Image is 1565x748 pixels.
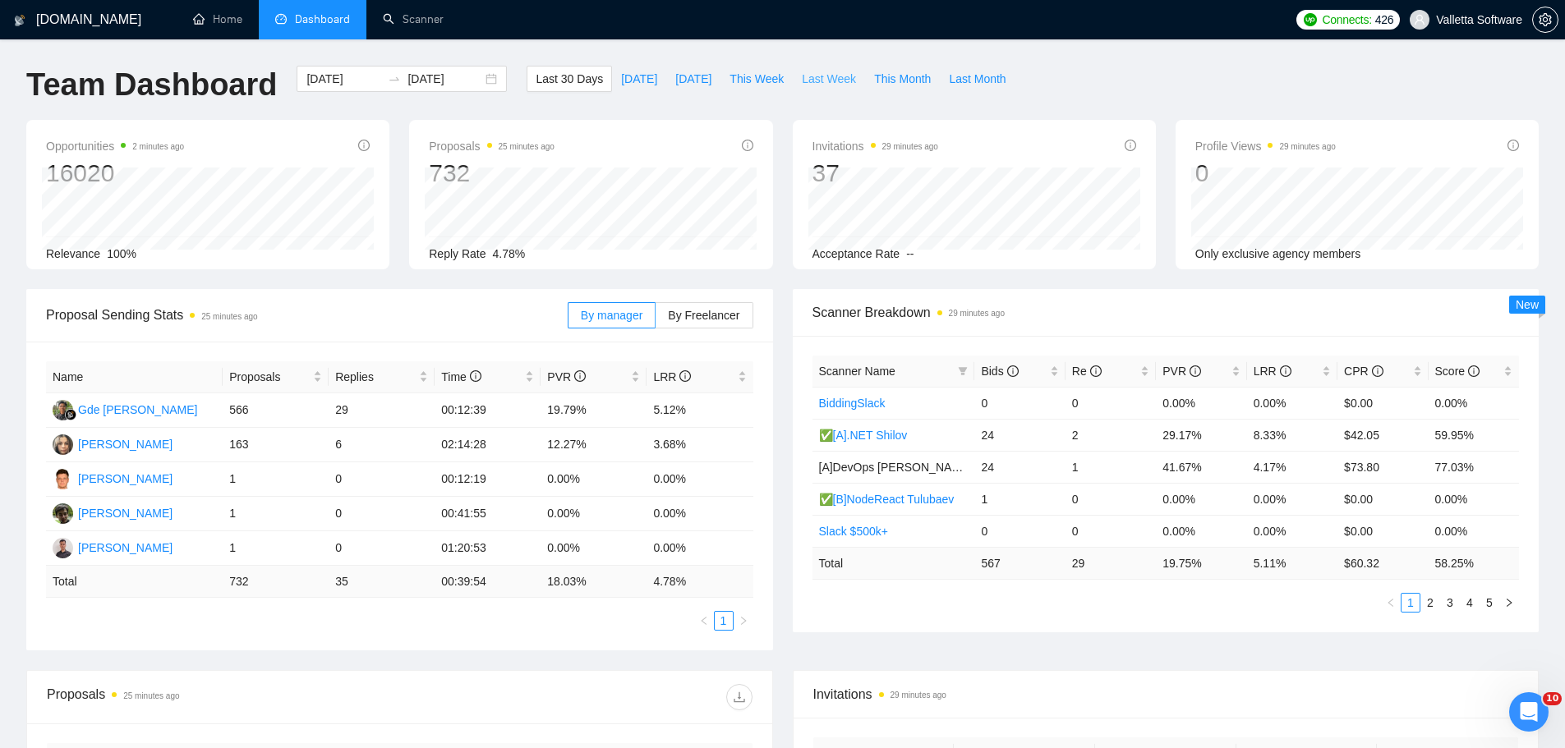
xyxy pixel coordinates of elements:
[819,525,888,538] a: Slack $500k+
[1532,7,1558,33] button: setting
[78,401,198,419] div: Gde [PERSON_NAME]
[541,566,647,598] td: 18.03 %
[388,72,401,85] span: swap-right
[1337,419,1428,451] td: $42.05
[882,142,938,151] time: 29 minutes ago
[1247,547,1337,579] td: 5.11 %
[223,393,329,428] td: 566
[435,393,541,428] td: 00:12:39
[666,66,720,92] button: [DATE]
[223,428,329,462] td: 163
[1480,594,1498,612] a: 5
[1247,419,1337,451] td: 8.33%
[46,247,100,260] span: Relevance
[1421,594,1439,612] a: 2
[906,247,914,260] span: --
[1195,136,1336,156] span: Profile Views
[541,428,647,462] td: 12.27%
[1344,365,1383,378] span: CPR
[726,684,753,710] button: download
[793,66,865,92] button: Last Week
[78,470,173,488] div: [PERSON_NAME]
[819,397,886,410] a: BiddingSlack
[1460,593,1480,613] li: 4
[739,616,748,626] span: right
[1066,419,1156,451] td: 2
[1156,515,1246,547] td: 0.00%
[1441,594,1459,612] a: 3
[1480,593,1499,613] li: 5
[470,370,481,382] span: info-circle
[329,393,435,428] td: 29
[715,612,733,630] a: 1
[1468,365,1480,377] span: info-circle
[940,66,1015,92] button: Last Month
[335,368,416,386] span: Replies
[647,462,753,497] td: 0.00%
[714,611,734,631] li: 1
[819,365,895,378] span: Scanner Name
[435,462,541,497] td: 00:12:19
[812,247,900,260] span: Acceptance Rate
[819,493,955,506] a: ✅[B]NodeReact Tulubaev
[435,497,541,531] td: 00:41:55
[223,566,329,598] td: 732
[1429,547,1519,579] td: 58.25 %
[1066,483,1156,515] td: 0
[819,461,973,474] span: [A]DevOps [PERSON_NAME]
[53,471,173,484] a: DC[PERSON_NAME]
[865,66,940,92] button: This Month
[1375,11,1393,29] span: 426
[407,70,482,88] input: End date
[1156,387,1246,419] td: 0.00%
[1066,451,1156,483] td: 1
[1156,547,1246,579] td: 19.75 %
[78,435,173,453] div: [PERSON_NAME]
[1280,365,1291,377] span: info-circle
[1532,13,1558,26] a: setting
[812,302,1520,323] span: Scanner Breakdown
[78,504,173,522] div: [PERSON_NAME]
[329,462,435,497] td: 0
[1429,451,1519,483] td: 77.03%
[974,547,1065,579] td: 567
[329,566,435,598] td: 35
[974,387,1065,419] td: 0
[53,506,173,519] a: MT[PERSON_NAME]
[1509,692,1549,732] iframe: Intercom live chat
[621,70,657,88] span: [DATE]
[958,366,968,376] span: filter
[1125,140,1136,151] span: info-circle
[53,402,198,415] a: GKGde [PERSON_NAME]
[668,309,739,322] span: By Freelancer
[46,305,568,325] span: Proposal Sending Stats
[974,515,1065,547] td: 0
[647,566,753,598] td: 4.78 %
[1386,598,1396,608] span: left
[1066,547,1156,579] td: 29
[742,140,753,151] span: info-circle
[223,497,329,531] td: 1
[527,66,612,92] button: Last 30 Days
[223,361,329,393] th: Proposals
[306,70,381,88] input: Start date
[1337,451,1428,483] td: $73.80
[329,428,435,462] td: 6
[46,566,223,598] td: Total
[14,7,25,34] img: logo
[647,531,753,566] td: 0.00%
[653,370,691,383] span: LRR
[295,12,350,26] span: Dashboard
[699,616,709,626] span: left
[1516,298,1539,311] span: New
[329,361,435,393] th: Replies
[65,409,76,420] img: gigradar-bm.png
[53,400,73,420] img: GK
[441,370,481,383] span: Time
[812,158,938,189] div: 37
[53,434,73,455] img: VS
[1247,387,1337,419] td: 0.00%
[581,309,642,322] span: By manager
[720,66,793,92] button: This Week
[229,368,310,386] span: Proposals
